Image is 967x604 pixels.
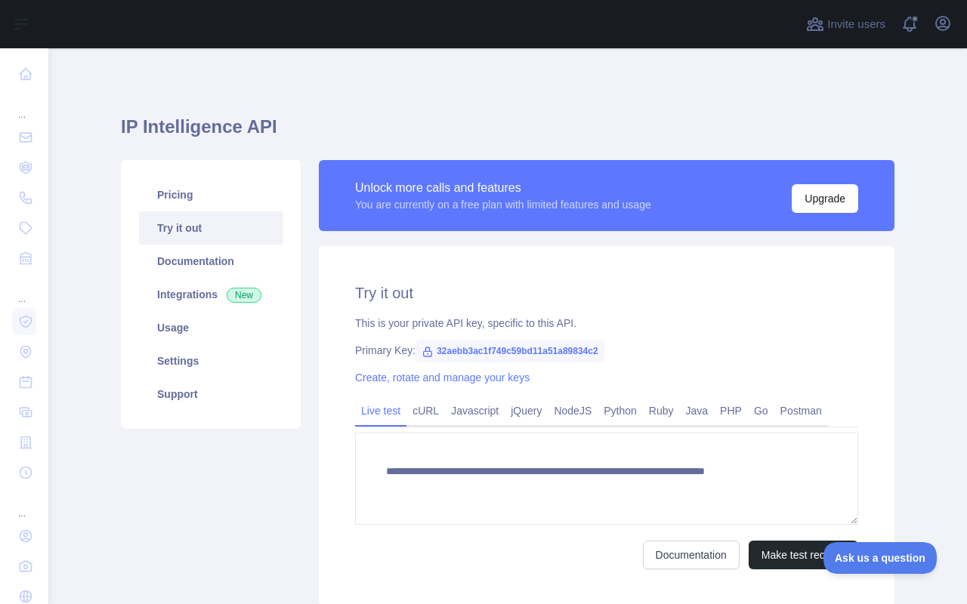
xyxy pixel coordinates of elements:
a: Postman [774,399,828,423]
a: Documentation [643,541,740,569]
a: Integrations New [139,278,283,311]
a: PHP [714,399,748,423]
a: Go [748,399,774,423]
h1: IP Intelligence API [121,115,894,151]
a: cURL [406,399,445,423]
a: NodeJS [548,399,598,423]
button: Make test request [749,541,858,569]
a: Java [680,399,715,423]
a: Python [598,399,643,423]
div: ... [12,91,36,121]
div: ... [12,489,36,519]
a: Ruby [643,399,680,423]
a: Settings [139,344,283,377]
div: Unlock more calls and features [355,179,651,197]
span: Invite users [827,16,885,33]
a: Pricing [139,178,283,211]
a: Javascript [445,399,505,423]
div: You are currently on a free plan with limited features and usage [355,197,651,212]
a: Live test [355,399,406,423]
div: ... [12,275,36,305]
span: 32aebb3ac1f749c59bd11a51a89834c2 [416,340,604,362]
a: jQuery [505,399,548,423]
a: Support [139,377,283,411]
h2: Try it out [355,282,858,304]
iframe: Toggle Customer Support [823,542,937,574]
div: Primary Key: [355,343,858,358]
span: New [227,288,261,303]
div: This is your private API key, specific to this API. [355,316,858,331]
a: Documentation [139,245,283,278]
a: Create, rotate and manage your keys [355,371,530,384]
button: Upgrade [792,184,858,213]
button: Invite users [803,12,888,36]
a: Usage [139,311,283,344]
a: Try it out [139,211,283,245]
